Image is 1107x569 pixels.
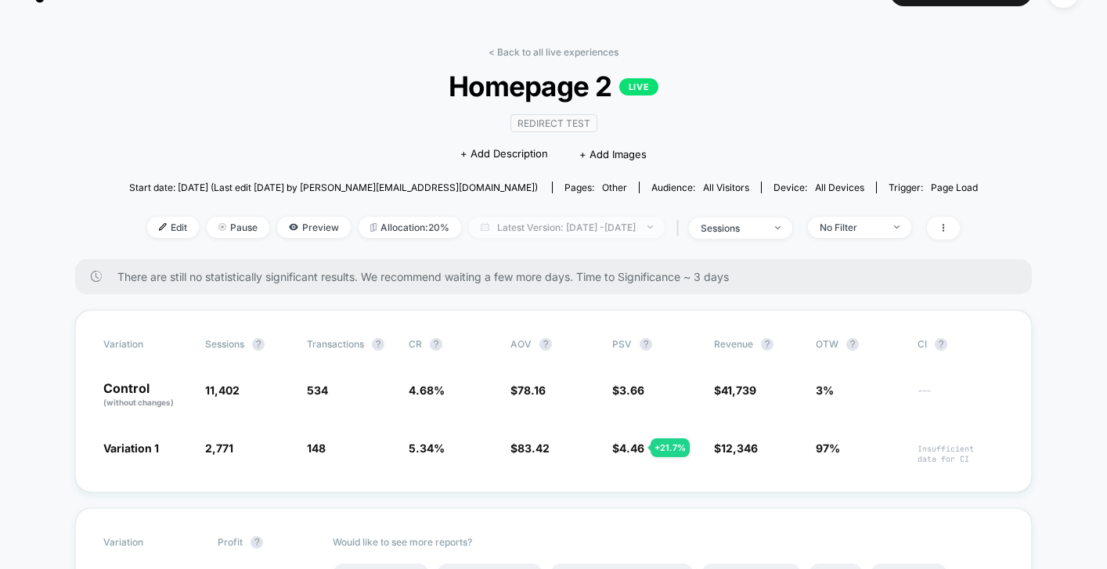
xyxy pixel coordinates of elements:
span: | [672,217,689,239]
span: + Add Description [460,146,548,162]
span: All Visitors [703,182,749,193]
span: CI [918,338,1004,351]
span: 4.46 [619,441,644,455]
div: Trigger: [889,182,978,193]
span: Transactions [307,338,364,350]
span: $ [714,441,758,455]
span: 41,739 [721,384,756,397]
span: 3% [816,384,834,397]
img: end [894,225,900,229]
span: Start date: [DATE] (Last edit [DATE] by [PERSON_NAME][EMAIL_ADDRESS][DOMAIN_NAME]) [129,182,538,193]
div: sessions [701,222,763,234]
img: end [218,223,226,231]
span: 83.42 [517,441,550,455]
span: Allocation: 20% [359,217,461,238]
button: ? [372,338,384,351]
div: No Filter [820,221,882,233]
button: ? [252,338,265,351]
span: $ [510,384,546,397]
span: other [602,182,627,193]
span: There are still no statistically significant results. We recommend waiting a few more days . Time... [117,270,1001,283]
span: 5.34 % [409,441,445,455]
span: 12,346 [721,441,758,455]
p: LIVE [619,78,658,95]
span: Pause [207,217,269,238]
span: Insufficient data for CI [918,444,1004,464]
div: Pages: [564,182,627,193]
div: + 21.7 % [651,438,690,457]
img: edit [159,223,167,231]
span: Revenue [714,338,753,350]
span: AOV [510,338,532,350]
p: Would like to see more reports? [333,536,1004,548]
img: end [647,225,653,229]
span: Device: [761,182,876,193]
span: $ [612,441,644,455]
span: 11,402 [205,384,240,397]
a: < Back to all live experiences [489,46,618,58]
span: 148 [307,441,326,455]
span: 97% [816,441,840,455]
button: ? [251,536,263,549]
button: ? [430,338,442,351]
span: + Add Images [579,148,647,160]
p: Control [103,382,189,409]
span: Latest Version: [DATE] - [DATE] [469,217,665,238]
span: Edit [147,217,199,238]
span: Profit [218,536,243,548]
span: Variation [103,338,189,351]
span: (without changes) [103,398,174,407]
img: end [775,226,781,229]
span: Sessions [205,338,244,350]
span: 78.16 [517,384,546,397]
span: Redirect Test [510,114,597,132]
button: ? [935,338,947,351]
span: $ [510,441,550,455]
button: ? [846,338,859,351]
span: $ [714,384,756,397]
span: Variation [103,536,189,549]
img: calendar [481,223,489,231]
span: Variation 1 [103,441,159,455]
span: Page Load [931,182,978,193]
button: ? [640,338,652,351]
span: all devices [815,182,864,193]
span: 2,771 [205,441,233,455]
button: ? [761,338,773,351]
span: PSV [612,338,632,350]
span: 3.66 [619,384,644,397]
img: rebalance [370,223,377,232]
span: 534 [307,384,328,397]
span: --- [918,386,1004,409]
button: ? [539,338,552,351]
div: Audience: [651,182,749,193]
span: Homepage 2 [171,70,935,103]
span: CR [409,338,422,350]
span: $ [612,384,644,397]
span: 4.68 % [409,384,445,397]
span: OTW [816,338,902,351]
span: Preview [277,217,351,238]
